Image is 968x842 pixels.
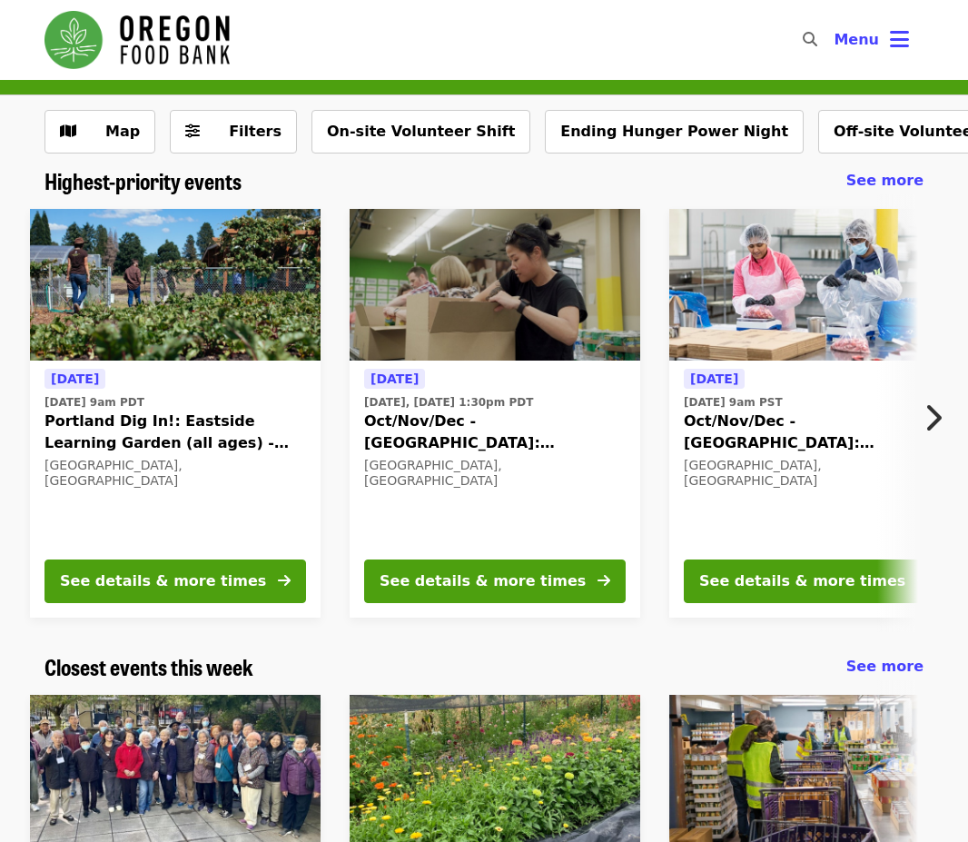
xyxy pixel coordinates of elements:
span: Oct/Nov/Dec - [GEOGRAPHIC_DATA]: Repack/Sort (age [DEMOGRAPHIC_DATA]+) [364,411,626,454]
div: See details & more times [380,570,586,592]
div: [GEOGRAPHIC_DATA], [GEOGRAPHIC_DATA] [44,458,306,489]
span: Closest events this week [44,650,253,682]
span: [DATE] [690,371,738,386]
span: Map [105,123,140,140]
a: See more [846,656,924,678]
div: [GEOGRAPHIC_DATA], [GEOGRAPHIC_DATA] [364,458,626,489]
i: bars icon [890,26,909,53]
i: map icon [60,123,76,140]
button: See details & more times [684,560,945,603]
i: arrow-right icon [598,572,610,589]
div: [GEOGRAPHIC_DATA], [GEOGRAPHIC_DATA] [684,458,945,489]
img: Oregon Food Bank - Home [44,11,230,69]
span: Filters [229,123,282,140]
button: See details & more times [364,560,626,603]
button: See details & more times [44,560,306,603]
span: [DATE] [51,371,99,386]
i: arrow-right icon [278,572,291,589]
img: Oct/Nov/Dec - Portland: Repack/Sort (age 8+) organized by Oregon Food Bank [350,209,640,362]
span: See more [846,172,924,189]
button: Show map view [44,110,155,154]
i: search icon [803,31,817,48]
span: [DATE] [370,371,419,386]
button: Toggle account menu [819,18,924,62]
a: See more [846,170,924,192]
img: Oct/Nov/Dec - Beaverton: Repack/Sort (age 10+) organized by Oregon Food Bank [669,209,960,362]
div: See details & more times [60,570,266,592]
i: sliders-h icon [185,123,200,140]
a: See details for "Portland Dig In!: Eastside Learning Garden (all ages) - Aug/Sept/Oct" [30,209,321,618]
a: See details for "Oct/Nov/Dec - Portland: Repack/Sort (age 8+)" [350,209,640,618]
i: chevron-right icon [924,401,942,435]
time: [DATE] 9am PST [684,394,783,411]
button: Ending Hunger Power Night [545,110,804,154]
input: Search [828,18,843,62]
span: Highest-priority events [44,164,242,196]
span: See more [846,658,924,675]
img: Portland Dig In!: Eastside Learning Garden (all ages) - Aug/Sept/Oct organized by Oregon Food Bank [30,209,321,362]
a: Closest events this week [44,654,253,680]
span: Portland Dig In!: Eastside Learning Garden (all ages) - Aug/Sept/Oct [44,411,306,454]
span: Oct/Nov/Dec - [GEOGRAPHIC_DATA]: Repack/Sort (age [DEMOGRAPHIC_DATA]+) [684,411,945,454]
button: On-site Volunteer Shift [311,110,530,154]
button: Next item [908,392,968,443]
div: Closest events this week [30,654,938,680]
a: See details for "Oct/Nov/Dec - Beaverton: Repack/Sort (age 10+)" [669,209,960,618]
div: Highest-priority events [30,168,938,194]
div: See details & more times [699,570,905,592]
time: [DATE] 9am PDT [44,394,144,411]
button: Filters (0 selected) [170,110,297,154]
a: Highest-priority events [44,168,242,194]
span: Menu [834,31,879,48]
time: [DATE], [DATE] 1:30pm PDT [364,394,533,411]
